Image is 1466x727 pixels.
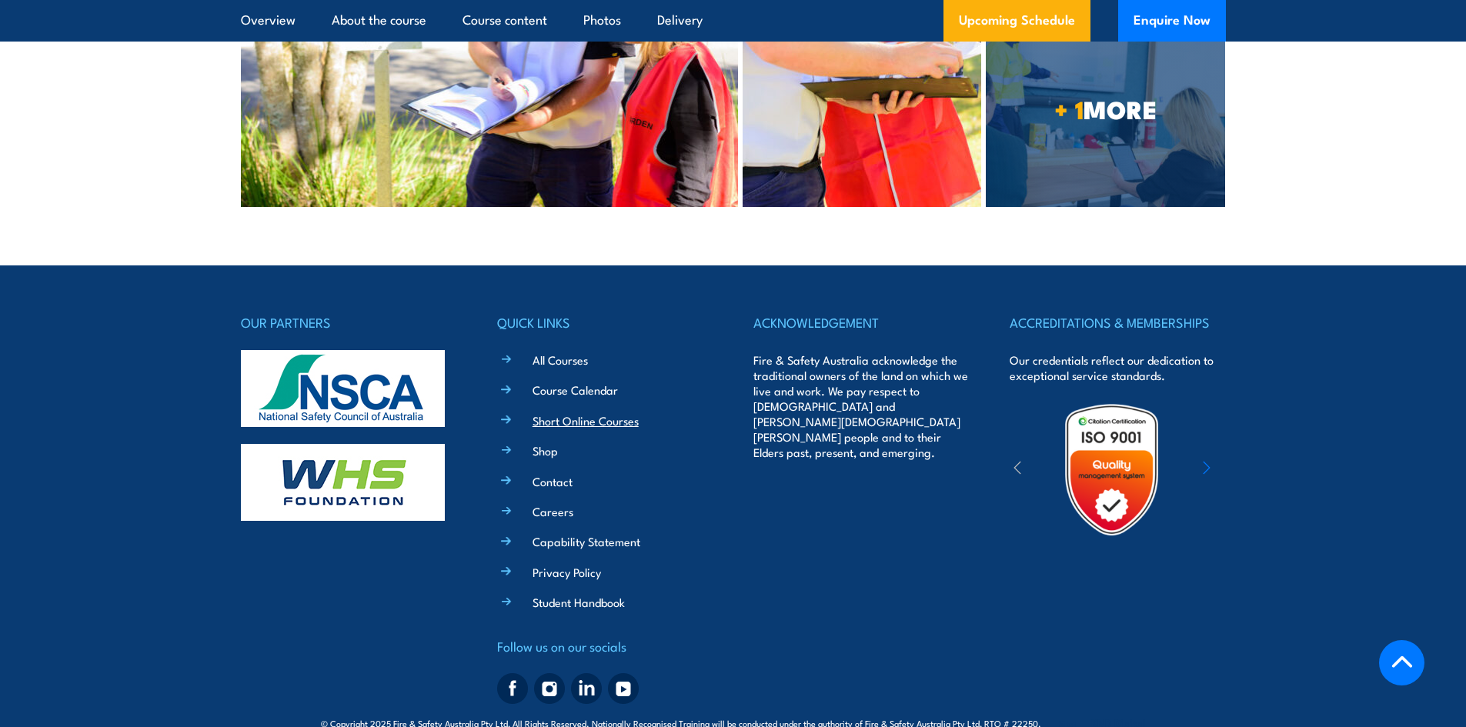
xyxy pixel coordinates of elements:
a: All Courses [533,352,588,368]
a: Course Calendar [533,382,618,398]
a: Shop [533,442,558,459]
h4: ACKNOWLEDGEMENT [753,312,969,333]
a: Privacy Policy [533,564,601,580]
a: Careers [533,503,573,519]
a: Contact [533,473,573,489]
img: Untitled design (19) [1044,402,1179,537]
span: MORE [986,98,1225,119]
h4: Follow us on our socials [497,635,713,657]
a: Short Online Courses [533,412,639,429]
img: ewpa-logo [1180,443,1314,496]
p: Our credentials reflect our dedication to exceptional service standards. [1010,352,1225,383]
h4: OUR PARTNERS [241,312,456,333]
h4: QUICK LINKS [497,312,713,333]
strong: + 1 [1054,89,1084,128]
a: Student Handbook [533,594,625,610]
a: Capability Statement [533,533,640,549]
p: Fire & Safety Australia acknowledge the traditional owners of the land on which we live and work.... [753,352,969,460]
a: + 1MORE [986,9,1225,207]
h4: ACCREDITATIONS & MEMBERSHIPS [1010,312,1225,333]
img: nsca-logo-footer [241,350,445,427]
img: whs-logo-footer [241,444,445,521]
